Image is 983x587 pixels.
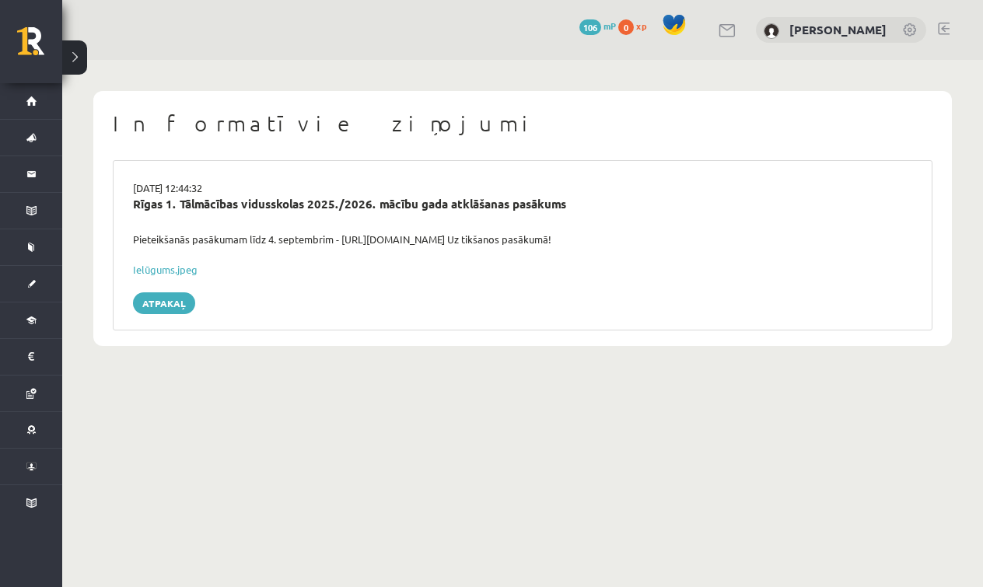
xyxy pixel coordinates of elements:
img: Gustavs Lapsa [764,23,779,39]
div: [DATE] 12:44:32 [121,180,924,196]
span: xp [636,19,646,32]
span: mP [603,19,616,32]
a: Ielūgums.jpeg [133,263,198,276]
a: [PERSON_NAME] [789,22,887,37]
span: 0 [618,19,634,35]
div: Rīgas 1. Tālmācības vidusskolas 2025./2026. mācību gada atklāšanas pasākums [133,195,912,213]
h1: Informatīvie ziņojumi [113,110,932,137]
a: Atpakaļ [133,292,195,314]
span: 106 [579,19,601,35]
a: Rīgas 1. Tālmācības vidusskola [17,27,62,66]
a: 0 xp [618,19,654,32]
div: Pieteikšanās pasākumam līdz 4. septembrim - [URL][DOMAIN_NAME] Uz tikšanos pasākumā! [121,232,924,247]
a: 106 mP [579,19,616,32]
